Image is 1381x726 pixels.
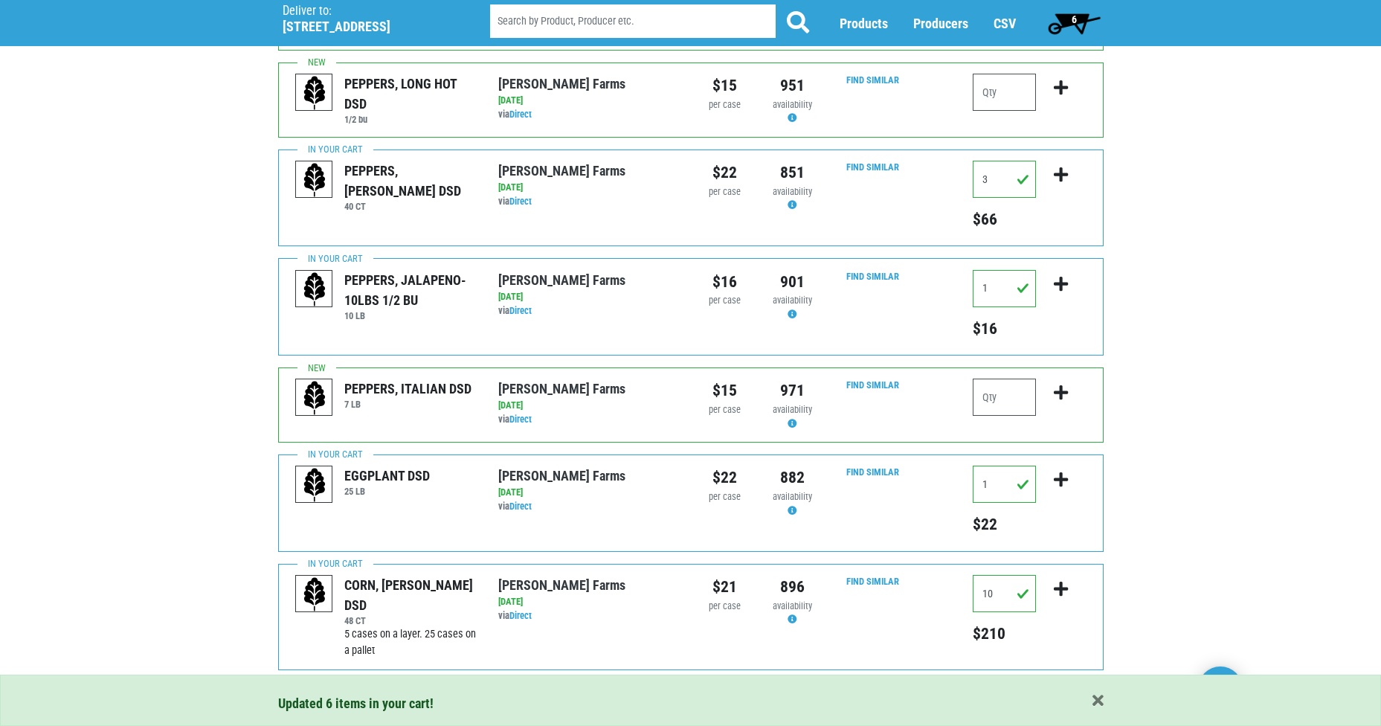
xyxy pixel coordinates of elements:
[702,161,747,184] div: $22
[344,310,476,321] h6: 10 LB
[973,210,1036,229] h5: Total price
[770,185,815,213] div: Availability may be subject to change.
[283,19,452,35] h5: [STREET_ADDRESS]
[773,600,812,611] span: availability
[846,379,899,391] a: Find Similar
[846,74,899,86] a: Find Similar
[344,466,430,486] div: EGGPLANT DSD
[498,577,625,593] a: [PERSON_NAME] Farms
[770,600,815,628] div: Availability may be subject to change.
[973,624,1036,643] h5: Total price
[702,575,747,599] div: $21
[1072,13,1077,25] span: 6
[773,404,812,415] span: availability
[770,74,815,97] div: 951
[498,609,679,623] div: via
[509,414,532,425] a: Direct
[498,76,625,91] a: [PERSON_NAME] Farms
[344,114,476,125] h6: 1/2 bu
[498,595,679,609] div: [DATE]
[702,379,747,402] div: $15
[498,94,679,108] div: [DATE]
[296,379,333,417] img: placeholder-variety-43d6402dacf2d531de610a020419775a.svg
[1041,8,1107,38] a: 6
[498,304,679,318] div: via
[498,399,679,413] div: [DATE]
[278,693,1104,713] div: Updated 6 items in your cart!
[973,74,1036,111] input: Qty
[702,74,747,97] div: $15
[490,4,776,38] input: Search by Product, Producer etc.
[913,16,968,31] a: Producers
[702,490,747,504] div: per case
[296,576,333,613] img: placeholder-variety-43d6402dacf2d531de610a020419775a.svg
[283,4,452,19] p: Deliver to:
[773,491,812,502] span: availability
[773,295,812,306] span: availability
[973,379,1036,416] input: Qty
[509,109,532,120] a: Direct
[296,161,333,199] img: placeholder-variety-43d6402dacf2d531de610a020419775a.svg
[846,576,899,587] a: Find Similar
[973,319,1036,338] h5: Total price
[702,403,747,417] div: per case
[344,74,476,114] div: PEPPERS, LONG HOT DSD
[498,181,679,195] div: [DATE]
[840,16,888,31] a: Products
[344,575,476,615] div: CORN, [PERSON_NAME] DSD
[702,98,747,112] div: per case
[973,575,1036,612] input: Qty
[702,600,747,614] div: per case
[498,381,625,396] a: [PERSON_NAME] Farms
[846,466,899,478] a: Find Similar
[344,270,476,310] div: PEPPERS, JALAPENO- 10LBS 1/2 BU
[770,270,815,294] div: 901
[509,305,532,316] a: Direct
[973,466,1036,503] input: Qty
[296,74,333,112] img: placeholder-variety-43d6402dacf2d531de610a020419775a.svg
[770,575,815,599] div: 896
[770,161,815,184] div: 851
[702,294,747,308] div: per case
[773,99,812,110] span: availability
[498,108,679,122] div: via
[344,615,476,626] h6: 48 CT
[344,201,476,212] h6: 40 CT
[773,186,812,197] span: availability
[498,290,679,304] div: [DATE]
[846,161,899,173] a: Find Similar
[994,16,1016,31] a: CSV
[498,413,679,427] div: via
[770,490,815,518] div: Availability may be subject to change.
[344,399,471,410] h6: 7 LB
[498,468,625,484] a: [PERSON_NAME] Farms
[702,466,747,489] div: $22
[344,161,476,201] div: PEPPERS, [PERSON_NAME] DSD
[846,271,899,282] a: Find Similar
[344,379,471,399] div: PEPPERS, ITALIAN DSD
[702,185,747,199] div: per case
[770,294,815,322] div: Availability may be subject to change.
[498,272,625,288] a: [PERSON_NAME] Farms
[296,271,333,308] img: placeholder-variety-43d6402dacf2d531de610a020419775a.svg
[509,196,532,207] a: Direct
[498,500,679,514] div: via
[509,501,532,512] a: Direct
[973,515,1036,534] h5: Total price
[702,270,747,294] div: $16
[296,466,333,504] img: placeholder-variety-43d6402dacf2d531de610a020419775a.svg
[498,195,679,209] div: via
[973,161,1036,198] input: Qty
[973,270,1036,307] input: Qty
[770,379,815,402] div: 971
[770,466,815,489] div: 882
[509,610,532,621] a: Direct
[344,486,430,497] h6: 25 LB
[498,163,625,179] a: [PERSON_NAME] Farms
[498,486,679,500] div: [DATE]
[344,628,476,657] span: 5 cases on a layer. 25 cases on a pallet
